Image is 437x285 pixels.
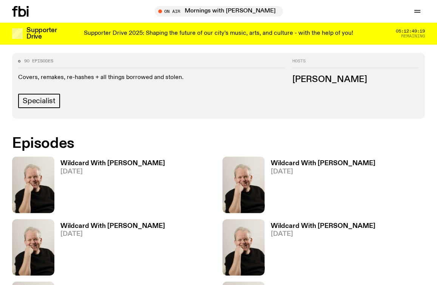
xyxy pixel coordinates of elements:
[265,223,375,276] a: Wildcard With [PERSON_NAME][DATE]
[60,223,165,229] h3: Wildcard With [PERSON_NAME]
[60,169,165,175] span: [DATE]
[60,231,165,237] span: [DATE]
[222,219,265,276] img: Stuart is smiling charmingly, wearing a black t-shirt against a stark white background.
[84,30,353,37] p: Supporter Drive 2025: Shaping the future of our city’s music, arts, and culture - with the help o...
[54,223,165,276] a: Wildcard With [PERSON_NAME][DATE]
[265,160,375,213] a: Wildcard With [PERSON_NAME][DATE]
[12,219,54,276] img: Stuart is smiling charmingly, wearing a black t-shirt against a stark white background.
[54,160,165,213] a: Wildcard With [PERSON_NAME][DATE]
[271,160,375,167] h3: Wildcard With [PERSON_NAME]
[271,231,375,237] span: [DATE]
[292,59,419,68] h2: Hosts
[271,223,375,229] h3: Wildcard With [PERSON_NAME]
[60,160,165,167] h3: Wildcard With [PERSON_NAME]
[12,156,54,213] img: Stuart is smiling charmingly, wearing a black t-shirt against a stark white background.
[401,34,425,38] span: Remaining
[396,29,425,33] span: 05:12:49:19
[18,74,285,81] p: Covers, remakes, re-hashes + all things borrowed and stolen.
[154,6,283,17] button: On AirMornings with [PERSON_NAME] / going All Out
[271,169,375,175] span: [DATE]
[26,27,57,40] h3: Supporter Drive
[12,137,285,150] h2: Episodes
[23,97,56,105] span: Specialist
[18,94,60,108] a: Specialist
[222,156,265,213] img: Stuart is smiling charmingly, wearing a black t-shirt against a stark white background.
[292,76,419,84] h3: [PERSON_NAME]
[24,59,53,63] span: 90 episodes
